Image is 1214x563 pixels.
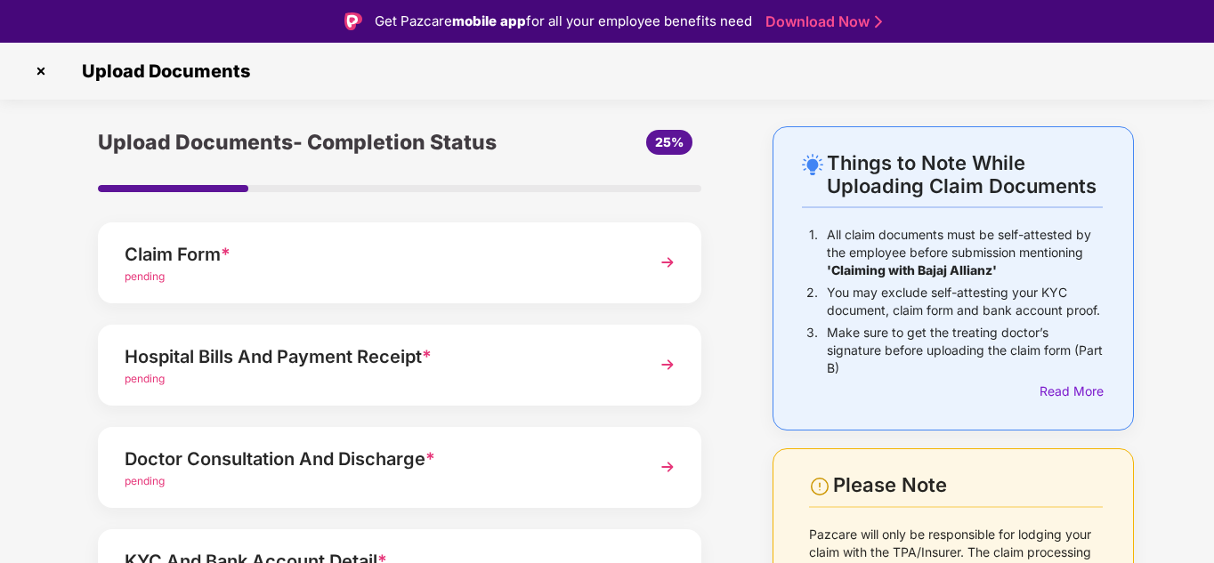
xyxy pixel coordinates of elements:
span: 25% [655,134,684,149]
div: Doctor Consultation And Discharge [125,445,628,473]
img: svg+xml;base64,PHN2ZyBpZD0iV2FybmluZ18tXzI0eDI0IiBkYXRhLW5hbWU9Ildhcm5pbmcgLSAyNHgyNCIgeG1sbnM9Im... [809,476,830,497]
p: 1. [809,226,818,279]
div: Upload Documents- Completion Status [98,126,500,158]
p: Make sure to get the treating doctor’s signature before uploading the claim form (Part B) [827,324,1103,377]
p: All claim documents must be self-attested by the employee before submission mentioning [827,226,1103,279]
img: svg+xml;base64,PHN2ZyB4bWxucz0iaHR0cDovL3d3dy53My5vcmcvMjAwMC9zdmciIHdpZHRoPSIyNC4wOTMiIGhlaWdodD... [802,154,823,175]
img: Stroke [875,12,882,31]
span: pending [125,269,165,283]
div: Hospital Bills And Payment Receipt [125,342,628,371]
img: Logo [344,12,362,30]
img: svg+xml;base64,PHN2ZyBpZD0iTmV4dCIgeG1sbnM9Imh0dHA6Ly93d3cudzMub3JnLzIwMDAvc3ZnIiB3aWR0aD0iMzYiIG... [652,246,684,278]
a: Download Now [765,12,877,31]
span: pending [125,474,165,487]
img: svg+xml;base64,PHN2ZyBpZD0iQ3Jvc3MtMzJ4MzIiIHhtbG5zPSJodHRwOi8vd3d3LnczLm9yZy8yMDAwL3N2ZyIgd2lkdG... [27,57,55,85]
p: 3. [806,324,818,377]
strong: mobile app [452,12,526,29]
span: Upload Documents [64,60,259,82]
div: Please Note [833,473,1103,497]
span: pending [125,372,165,385]
b: 'Claiming with Bajaj Allianz' [827,262,997,277]
img: svg+xml;base64,PHN2ZyBpZD0iTmV4dCIgeG1sbnM9Imh0dHA6Ly93d3cudzMub3JnLzIwMDAvc3ZnIiB3aWR0aD0iMzYiIG... [652,451,684,483]
p: 2. [806,284,818,319]
p: You may exclude self-attesting your KYC document, claim form and bank account proof. [827,284,1103,319]
div: Things to Note While Uploading Claim Documents [827,151,1103,197]
div: Get Pazcare for all your employee benefits need [375,11,752,32]
div: Read More [1040,382,1103,401]
div: Claim Form [125,240,628,269]
img: svg+xml;base64,PHN2ZyBpZD0iTmV4dCIgeG1sbnM9Imh0dHA6Ly93d3cudzMub3JnLzIwMDAvc3ZnIiB3aWR0aD0iMzYiIG... [652,349,684,381]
